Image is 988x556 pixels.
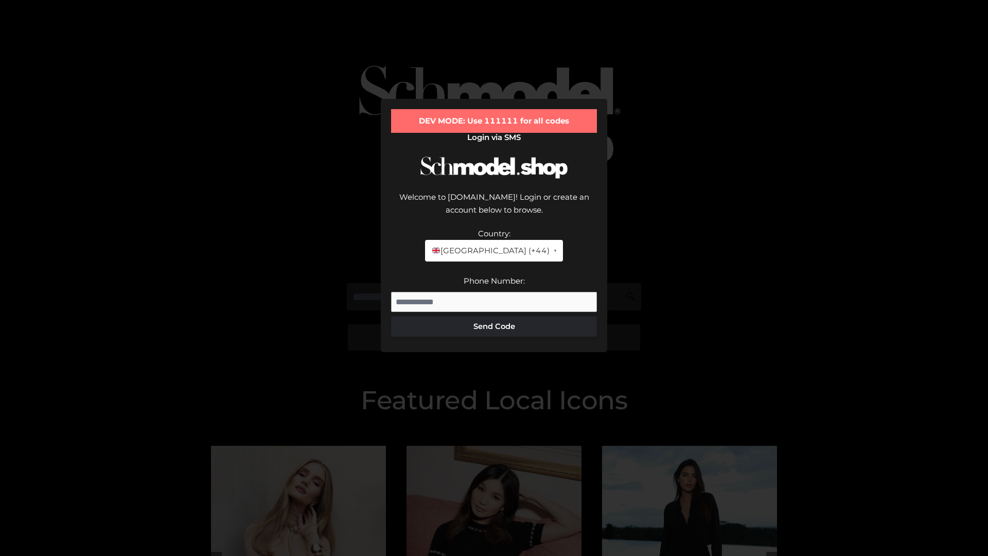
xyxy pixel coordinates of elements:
img: 🇬🇧 [432,247,440,254]
div: DEV MODE: Use 111111 for all codes [391,109,597,133]
label: Country: [478,229,510,238]
label: Phone Number: [464,276,525,286]
span: [GEOGRAPHIC_DATA] (+44) [431,244,549,257]
h2: Login via SMS [391,133,597,142]
button: Send Code [391,316,597,337]
div: Welcome to [DOMAIN_NAME]! Login or create an account below to browse. [391,190,597,227]
img: Schmodel Logo [417,147,571,188]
